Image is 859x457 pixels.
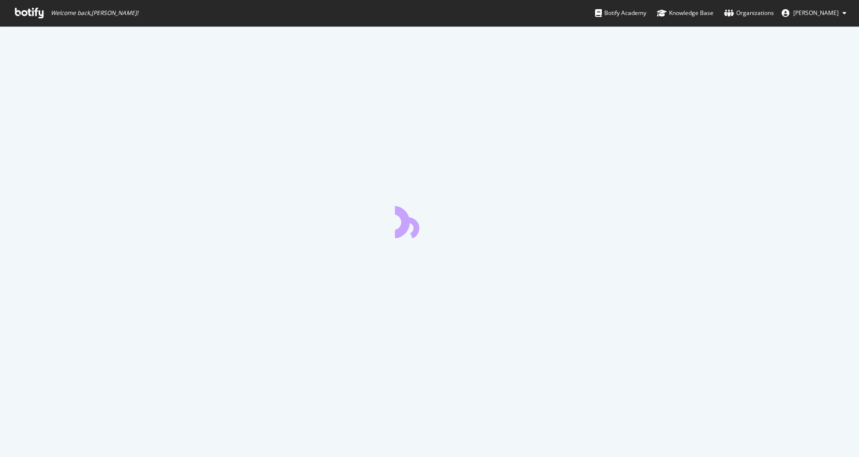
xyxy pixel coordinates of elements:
span: Therese Ekelund [793,9,839,17]
div: Botify Academy [595,8,646,18]
button: [PERSON_NAME] [774,5,854,21]
div: Knowledge Base [657,8,713,18]
span: Welcome back, [PERSON_NAME] ! [51,9,138,17]
div: Organizations [724,8,774,18]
